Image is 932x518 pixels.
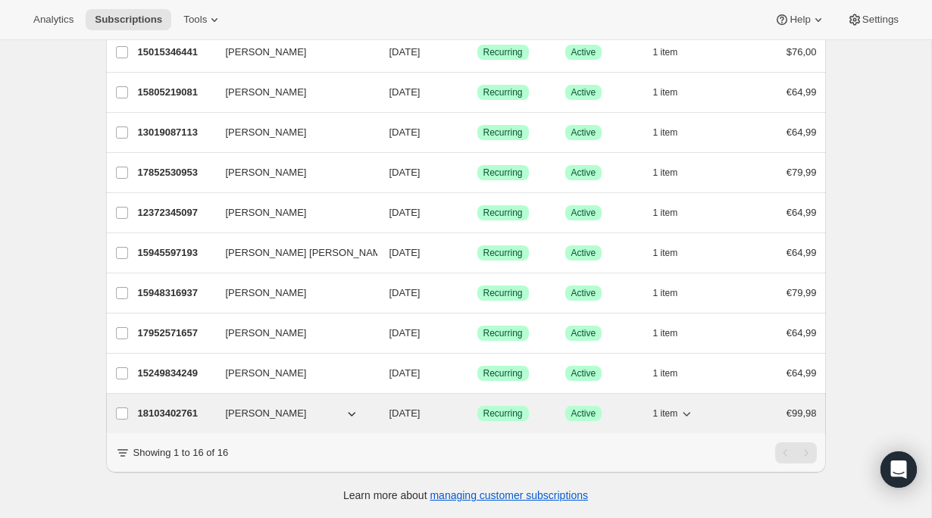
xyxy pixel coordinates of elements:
[653,42,695,63] button: 1 item
[389,207,421,218] span: [DATE]
[653,86,678,98] span: 1 item
[24,9,83,30] button: Analytics
[787,207,817,218] span: €64,99
[862,14,899,26] span: Settings
[389,407,421,419] span: [DATE]
[653,167,678,179] span: 1 item
[653,126,678,139] span: 1 item
[653,282,695,304] button: 1 item
[571,367,596,379] span: Active
[226,245,390,261] span: [PERSON_NAME] [PERSON_NAME]
[775,442,817,463] nav: Pagination
[138,42,817,63] div: 15015346441[PERSON_NAME][DATE]SuccessRecurringSuccessActive1 item$76,00
[226,45,307,60] span: [PERSON_NAME]
[226,165,307,180] span: [PERSON_NAME]
[653,202,695,223] button: 1 item
[226,205,307,220] span: [PERSON_NAME]
[653,207,678,219] span: 1 item
[217,361,368,385] button: [PERSON_NAME]
[343,488,588,503] p: Learn more about
[787,167,817,178] span: €79,99
[217,281,368,305] button: [PERSON_NAME]
[138,323,817,344] div: 17952571657[PERSON_NAME][DATE]SuccessRecurringSuccessActive1 item€64,99
[183,14,207,26] span: Tools
[217,40,368,64] button: [PERSON_NAME]
[217,241,368,265] button: [PERSON_NAME] [PERSON_NAME]
[138,205,214,220] p: 12372345097
[653,46,678,58] span: 1 item
[95,14,162,26] span: Subscriptions
[787,367,817,379] span: €64,99
[483,247,523,259] span: Recurring
[389,367,421,379] span: [DATE]
[226,125,307,140] span: [PERSON_NAME]
[217,321,368,345] button: [PERSON_NAME]
[483,167,523,179] span: Recurring
[389,247,421,258] span: [DATE]
[653,407,678,420] span: 1 item
[880,451,917,488] div: Open Intercom Messenger
[226,366,307,381] span: [PERSON_NAME]
[138,125,214,140] p: 13019087113
[138,202,817,223] div: 12372345097[PERSON_NAME][DATE]SuccessRecurringSuccessActive1 item€64,99
[217,401,368,426] button: [PERSON_NAME]
[571,46,596,58] span: Active
[483,367,523,379] span: Recurring
[787,46,817,58] span: $76,00
[653,363,695,384] button: 1 item
[787,86,817,98] span: €64,99
[571,86,596,98] span: Active
[653,323,695,344] button: 1 item
[217,161,368,185] button: [PERSON_NAME]
[138,403,817,424] div: 18103402761[PERSON_NAME][DATE]SuccessRecurringSuccessActive1 item€99,98
[226,326,307,341] span: [PERSON_NAME]
[571,287,596,299] span: Active
[174,9,231,30] button: Tools
[765,9,834,30] button: Help
[217,120,368,145] button: [PERSON_NAME]
[483,407,523,420] span: Recurring
[217,201,368,225] button: [PERSON_NAME]
[138,122,817,143] div: 13019087113[PERSON_NAME][DATE]SuccessRecurringSuccessActive1 item€64,99
[653,122,695,143] button: 1 item
[483,86,523,98] span: Recurring
[389,287,421,298] span: [DATE]
[483,126,523,139] span: Recurring
[138,82,817,103] div: 15805219081[PERSON_NAME][DATE]SuccessRecurringSuccessActive1 item€64,99
[571,327,596,339] span: Active
[138,85,214,100] p: 15805219081
[138,406,214,421] p: 18103402761
[138,363,817,384] div: 15249834249[PERSON_NAME][DATE]SuccessRecurringSuccessActive1 item€64,99
[133,445,229,460] p: Showing 1 to 16 of 16
[226,406,307,421] span: [PERSON_NAME]
[138,242,817,264] div: 15945597193[PERSON_NAME] [PERSON_NAME][DATE]SuccessRecurringSuccessActive1 item€64,99
[790,14,810,26] span: Help
[483,287,523,299] span: Recurring
[389,167,421,178] span: [DATE]
[483,207,523,219] span: Recurring
[787,407,817,419] span: €99,98
[653,242,695,264] button: 1 item
[653,327,678,339] span: 1 item
[571,167,596,179] span: Active
[653,247,678,259] span: 1 item
[571,407,596,420] span: Active
[138,366,214,381] p: 15249834249
[389,126,421,138] span: [DATE]
[138,162,817,183] div: 17852530953[PERSON_NAME][DATE]SuccessRecurringSuccessActive1 item€79,99
[571,207,596,219] span: Active
[838,9,908,30] button: Settings
[571,247,596,259] span: Active
[138,282,817,304] div: 15948316937[PERSON_NAME][DATE]SuccessRecurringSuccessActive1 item€79,99
[787,287,817,298] span: €79,99
[653,403,695,424] button: 1 item
[138,165,214,180] p: 17852530953
[138,245,214,261] p: 15945597193
[653,82,695,103] button: 1 item
[653,367,678,379] span: 1 item
[571,126,596,139] span: Active
[226,286,307,301] span: [PERSON_NAME]
[483,327,523,339] span: Recurring
[483,46,523,58] span: Recurring
[226,85,307,100] span: [PERSON_NAME]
